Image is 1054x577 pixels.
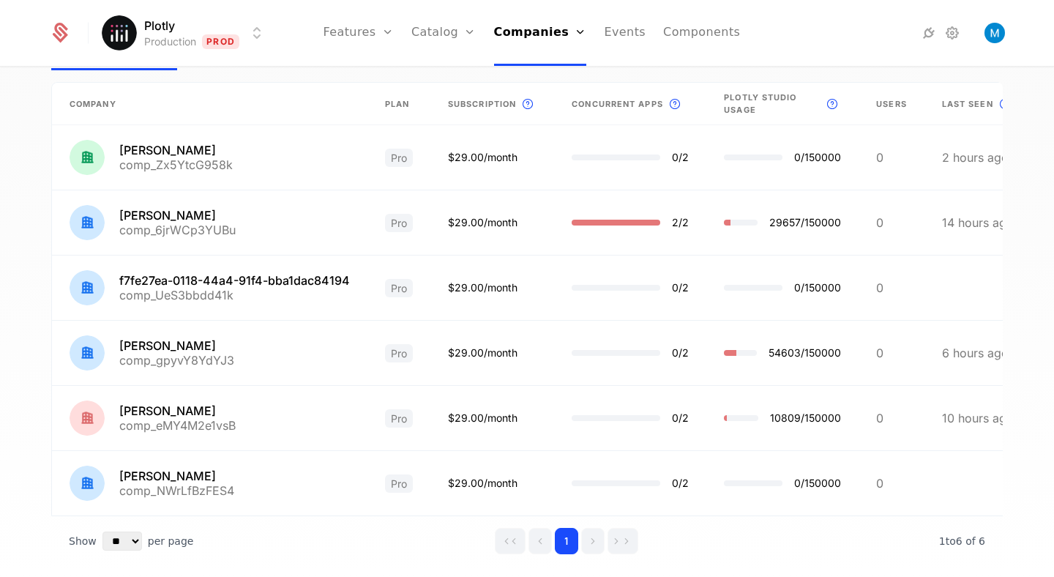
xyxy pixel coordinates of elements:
[495,528,526,554] button: Go to first page
[581,528,605,554] button: Go to next page
[144,34,196,49] div: Production
[69,534,97,548] span: Show
[52,83,367,125] th: Company
[859,83,924,125] th: Users
[148,534,194,548] span: per page
[572,98,663,111] span: Concurrent apps
[367,83,430,125] th: Plan
[106,17,266,49] button: Select environment
[608,528,638,554] button: Go to last page
[984,23,1005,43] img: Matthew Brown
[102,532,142,551] select: Select page size
[102,15,137,51] img: Plotly
[144,17,175,34] span: Plotly
[943,24,961,42] a: Settings
[920,24,938,42] a: Integrations
[448,98,516,111] span: Subscription
[495,528,638,554] div: Page navigation
[202,34,239,49] span: Prod
[942,98,993,111] span: Last seen
[555,528,578,554] button: Go to page 1
[724,92,821,116] span: Plotly Studio usage
[51,516,1003,566] div: Table pagination
[984,23,1005,43] button: Open user button
[528,528,552,554] button: Go to previous page
[939,535,979,547] span: 1 to 6 of
[939,535,985,547] span: 6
